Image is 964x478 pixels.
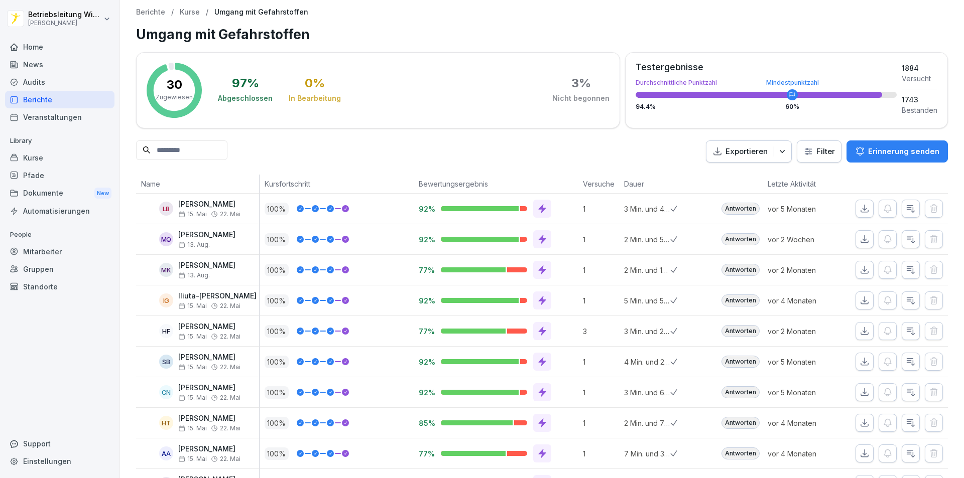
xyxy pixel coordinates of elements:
div: Abgeschlossen [218,93,273,103]
p: / [206,8,208,17]
p: vor 4 Monaten [768,295,840,306]
div: 97 % [232,77,259,89]
div: Mitarbeiter [5,243,114,260]
span: 22. Mai [220,394,240,401]
p: vor 2 Monaten [768,326,840,337]
div: HT [159,416,173,430]
div: Bestanden [902,105,937,115]
p: Exportieren [726,146,768,157]
p: 3 Min. und 28 Sek. [624,326,670,337]
p: 3 [583,326,619,337]
span: 15. Mai [178,455,207,462]
div: MK [159,263,173,277]
p: vor 4 Monaten [768,418,840,428]
div: Nicht begonnen [552,93,610,103]
p: [PERSON_NAME] [178,384,240,392]
p: vor 5 Monaten [768,357,840,367]
p: 100 % [265,203,289,215]
a: Berichte [5,91,114,108]
p: 2 Min. und 10 Sek. [624,265,670,275]
div: 60 % [785,104,799,110]
span: 22. Mai [220,425,240,432]
a: News [5,56,114,73]
div: Pfade [5,167,114,184]
span: 22. Mai [220,364,240,371]
div: Filter [803,146,835,156]
p: 3 Min. und 6 Sek. [624,387,670,398]
p: 2 Min. und 7 Sek. [624,418,670,428]
div: New [94,188,111,199]
p: Erinnerung senden [868,146,939,157]
p: 92% [419,204,433,214]
p: 1 [583,357,619,367]
div: Antworten [721,386,760,398]
div: MQ [159,232,173,246]
div: Antworten [721,447,760,459]
div: Antworten [721,233,760,245]
p: [PERSON_NAME] [178,261,235,270]
p: vor 5 Monaten [768,204,840,214]
p: 100 % [265,294,289,307]
span: 13. Aug. [178,241,210,248]
p: 100 % [265,356,289,368]
div: Antworten [721,294,760,306]
a: Home [5,38,114,56]
p: 1 [583,295,619,306]
p: [PERSON_NAME] [178,353,240,362]
div: Antworten [721,264,760,276]
div: In Bearbeitung [289,93,341,103]
p: 1 [583,234,619,245]
div: HF [159,324,173,338]
p: 77% [419,327,433,336]
a: Standorte [5,278,114,295]
p: Letzte Aktivität [768,179,835,189]
p: 1 [583,204,619,214]
p: [PERSON_NAME] [178,445,240,453]
div: Mindestpunktzahl [766,80,819,86]
p: vor 4 Monaten [768,448,840,459]
span: 22. Mai [220,333,240,340]
a: Audits [5,73,114,91]
div: 94.4 % [636,104,897,110]
p: 100 % [265,264,289,276]
p: Kursfortschritt [265,179,409,189]
p: 100 % [265,447,289,460]
p: 92% [419,388,433,397]
p: 3 Min. und 43 Sek. [624,204,670,214]
div: Gruppen [5,260,114,278]
p: People [5,227,114,243]
div: Versucht [902,73,937,84]
p: Iliuta-[PERSON_NAME] [178,292,257,300]
div: Kurse [5,149,114,167]
p: Betriebsleitung Wismar [28,11,101,19]
p: 100 % [265,233,289,246]
span: 22. Mai [220,211,240,218]
div: CN [159,385,173,399]
p: 100 % [265,417,289,429]
p: [PERSON_NAME] [178,231,235,239]
button: Filter [797,141,841,163]
span: 15. Mai [178,302,207,309]
span: 15. Mai [178,211,207,218]
p: 100 % [265,386,289,399]
p: 77% [419,449,433,458]
button: Erinnerung senden [847,140,948,163]
p: [PERSON_NAME] [28,20,101,27]
a: Automatisierungen [5,202,114,220]
div: 0 % [305,77,325,89]
p: 77% [419,265,433,275]
a: Veranstaltungen [5,108,114,126]
div: Dokumente [5,184,114,203]
div: 3 % [571,77,591,89]
p: vor 5 Monaten [768,387,840,398]
span: 22. Mai [220,302,240,309]
div: Antworten [721,325,760,337]
p: 92% [419,357,433,367]
div: 1743 [902,94,937,105]
p: Dauer [624,179,665,189]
